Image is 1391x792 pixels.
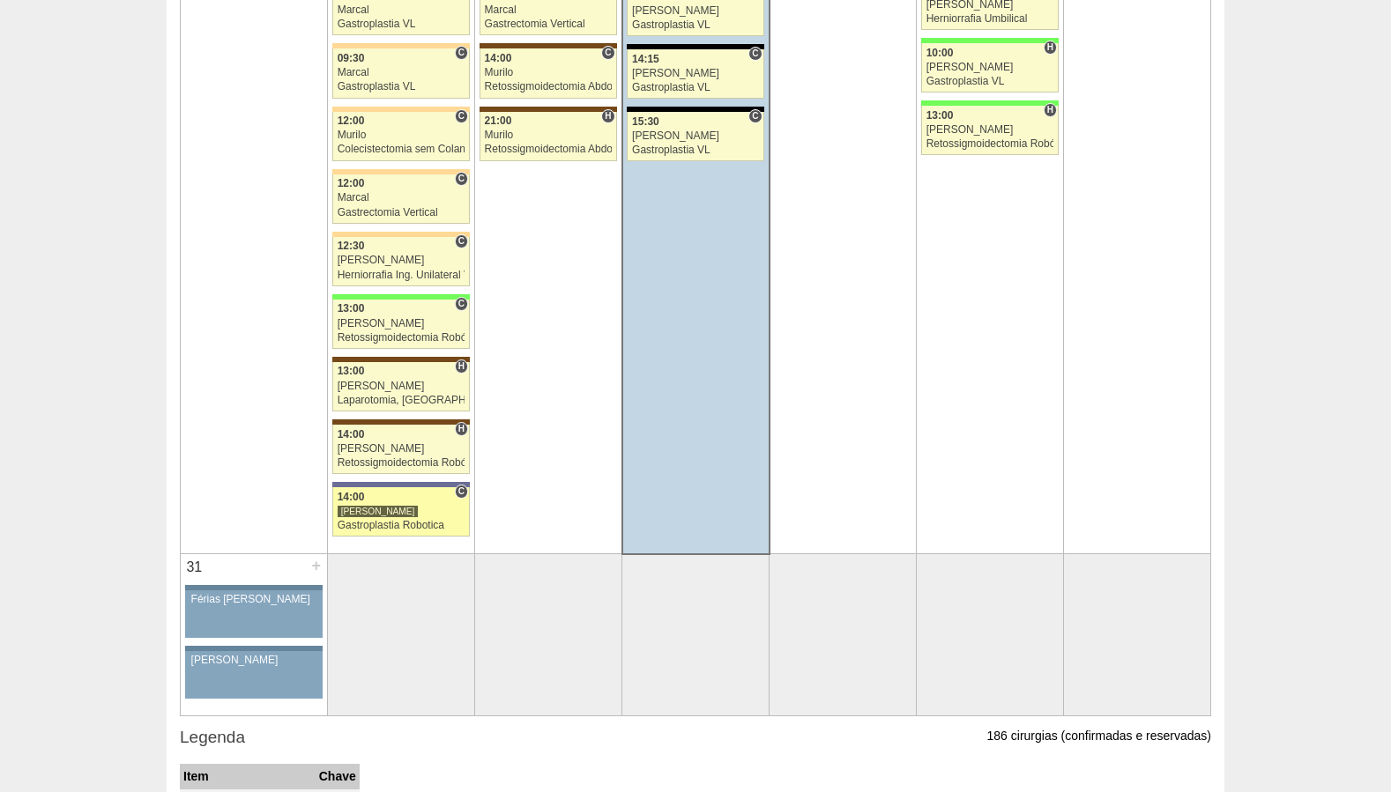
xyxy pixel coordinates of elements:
div: Férias [PERSON_NAME] [191,594,317,605]
div: Retossigmoidectomia Robótica [338,332,465,344]
a: C 09:30 Marcal Gastroplastia VL [332,48,470,98]
span: 14:00 [338,491,365,503]
span: Hospital [455,359,468,374]
span: 13:00 [338,302,365,315]
span: Consultório [455,485,468,499]
a: [PERSON_NAME] [185,651,323,699]
div: Key: Bartira [332,107,470,112]
a: C 13:00 [PERSON_NAME] Retossigmoidectomia Robótica [332,300,470,349]
div: [PERSON_NAME] [338,505,419,518]
div: Gastroplastia VL [338,81,465,93]
span: 14:15 [632,53,659,65]
a: C 14:00 [PERSON_NAME] Gastroplastia Robotica [332,487,470,537]
span: 15:30 [632,115,659,128]
span: Consultório [455,297,468,311]
span: Hospital [1044,103,1057,117]
span: Consultório [455,46,468,60]
span: 12:00 [338,177,365,189]
div: Marcal [338,67,465,78]
h3: Legenda [180,725,1211,751]
div: Murilo [338,130,465,141]
div: Key: Brasil [921,38,1059,43]
span: Consultório [455,172,468,186]
div: Colecistectomia sem Colangiografia VL [338,144,465,155]
th: Chave [316,764,360,789]
span: Consultório [455,234,468,248]
div: Key: Aviso [185,585,323,590]
div: Key: Aviso [185,646,323,651]
div: Key: Santa Joana [480,43,617,48]
div: Key: Santa Joana [332,419,470,425]
span: 13:00 [926,109,954,122]
div: Gastroplastia VL [632,19,759,31]
a: H 13:00 [PERSON_NAME] Retossigmoidectomia Robótica [921,106,1059,155]
span: Consultório [455,109,468,123]
div: Key: Vila Nova Star [332,482,470,487]
span: Consultório [748,47,762,61]
a: C 14:00 Murilo Retossigmoidectomia Abdominal VL [480,48,617,98]
div: [PERSON_NAME] [926,62,1054,73]
span: Hospital [601,109,614,123]
div: Gastrectomia Vertical [338,207,465,218]
span: 09:30 [338,52,365,64]
div: Key: Santa Joana [480,107,617,112]
a: C 15:30 [PERSON_NAME] Gastroplastia VL [627,112,763,161]
span: 10:00 [926,47,954,59]
a: C 14:15 [PERSON_NAME] Gastroplastia VL [627,49,763,99]
div: [PERSON_NAME] [632,5,759,17]
div: Murilo [485,130,612,141]
div: [PERSON_NAME] [338,381,465,392]
span: 13:00 [338,365,365,377]
a: C 12:00 Marcal Gastrectomia Vertical [332,174,470,224]
div: Marcal [485,4,612,16]
div: 31 [181,554,208,581]
span: 14:00 [338,428,365,440]
a: Férias [PERSON_NAME] [185,590,323,638]
a: C 12:00 Murilo Colecistectomia sem Colangiografia VL [332,112,470,161]
a: H 21:00 Murilo Retossigmoidectomia Abdominal VL [480,112,617,161]
div: Retossigmoidectomia Abdominal VL [485,81,612,93]
span: Hospital [1044,41,1057,55]
a: C 12:30 [PERSON_NAME] Herniorrafia Ing. Unilateral VL [332,237,470,286]
div: Gastroplastia VL [632,144,759,156]
div: Retossigmoidectomia Robótica [926,138,1054,150]
div: Murilo [485,67,612,78]
div: Gastrectomia Vertical [485,19,612,30]
span: Hospital [455,422,468,436]
div: Gastroplastia Robotica [338,520,465,531]
div: Key: Santa Joana [332,357,470,362]
div: Laparotomia, [GEOGRAPHIC_DATA], Drenagem, Bridas [338,395,465,406]
div: Gastroplastia VL [338,19,465,30]
div: [PERSON_NAME] [926,124,1054,136]
div: Key: Bartira [332,43,470,48]
div: Key: Brasil [921,100,1059,106]
div: Gastroplastia VL [926,76,1054,87]
span: Consultório [601,46,614,60]
a: H 14:00 [PERSON_NAME] Retossigmoidectomia Robótica [332,425,470,474]
div: Key: Brasil [332,294,470,300]
span: 14:00 [485,52,512,64]
div: Herniorrafia Umbilical [926,13,1054,25]
span: 12:30 [338,240,365,252]
div: [PERSON_NAME] [191,655,317,666]
a: H 13:00 [PERSON_NAME] Laparotomia, [GEOGRAPHIC_DATA], Drenagem, Bridas [332,362,470,411]
th: Item [180,764,316,789]
span: 21:00 [485,115,512,127]
div: Gastroplastia VL [632,82,759,93]
div: [PERSON_NAME] [632,130,759,142]
div: Key: Blanc [627,107,763,112]
a: H 10:00 [PERSON_NAME] Gastroplastia VL [921,43,1059,93]
div: + [309,554,324,577]
div: Key: Bartira [332,169,470,174]
div: [PERSON_NAME] [338,255,465,266]
div: Marcal [338,4,465,16]
div: Key: Bartira [332,232,470,237]
div: [PERSON_NAME] [338,318,465,329]
span: Consultório [748,109,762,123]
div: Herniorrafia Ing. Unilateral VL [338,270,465,281]
p: 186 cirurgias (confirmadas e reservadas) [987,728,1211,744]
div: [PERSON_NAME] [338,443,465,455]
span: 12:00 [338,115,365,127]
div: Retossigmoidectomia Robótica [338,457,465,469]
div: Marcal [338,192,465,204]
